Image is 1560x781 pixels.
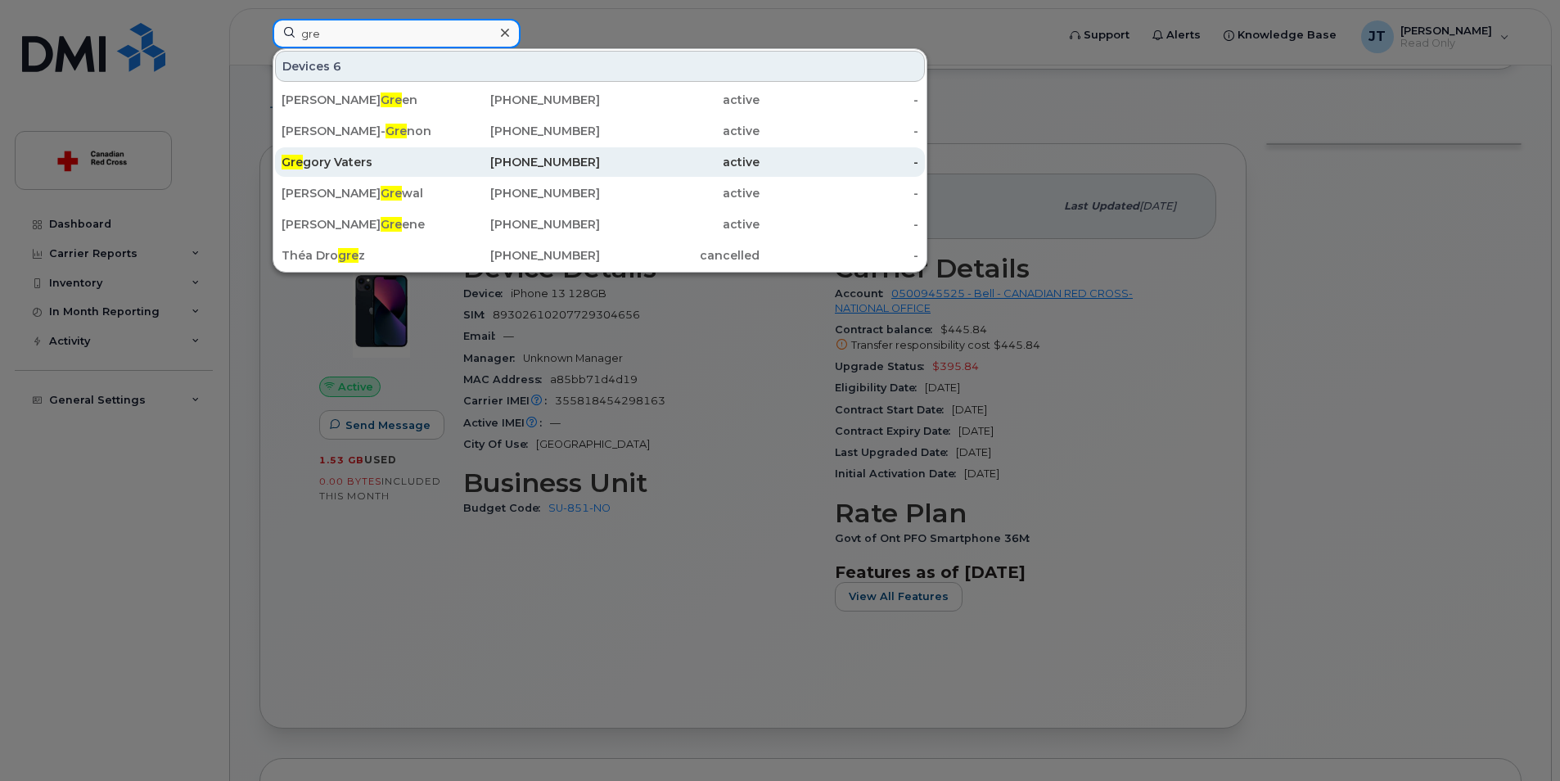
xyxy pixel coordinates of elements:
[760,123,919,139] div: -
[600,247,760,264] div: cancelled
[282,185,441,201] div: [PERSON_NAME] wal
[441,185,601,201] div: [PHONE_NUMBER]
[441,216,601,232] div: [PHONE_NUMBER]
[282,154,441,170] div: gory Vaters
[760,92,919,108] div: -
[275,85,925,115] a: [PERSON_NAME]Green[PHONE_NUMBER]active-
[760,247,919,264] div: -
[381,186,402,201] span: Gre
[282,247,441,264] div: Théa Dro z
[275,210,925,239] a: [PERSON_NAME]Greene[PHONE_NUMBER]active-
[600,154,760,170] div: active
[282,123,441,139] div: [PERSON_NAME]- non
[275,51,925,82] div: Devices
[600,185,760,201] div: active
[338,248,358,263] span: gre
[441,92,601,108] div: [PHONE_NUMBER]
[441,247,601,264] div: [PHONE_NUMBER]
[381,217,402,232] span: Gre
[760,185,919,201] div: -
[275,178,925,208] a: [PERSON_NAME]Grewal[PHONE_NUMBER]active-
[275,147,925,177] a: Gregory Vaters[PHONE_NUMBER]active-
[282,216,441,232] div: [PERSON_NAME] ene
[385,124,407,138] span: Gre
[282,155,303,169] span: Gre
[600,92,760,108] div: active
[333,58,341,74] span: 6
[760,154,919,170] div: -
[275,241,925,270] a: Théa Drogrez[PHONE_NUMBER]cancelled-
[441,123,601,139] div: [PHONE_NUMBER]
[282,92,441,108] div: [PERSON_NAME] en
[273,19,521,48] input: Find something...
[600,216,760,232] div: active
[381,93,402,107] span: Gre
[600,123,760,139] div: active
[760,216,919,232] div: -
[275,116,925,146] a: [PERSON_NAME]-Grenon[PHONE_NUMBER]active-
[441,154,601,170] div: [PHONE_NUMBER]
